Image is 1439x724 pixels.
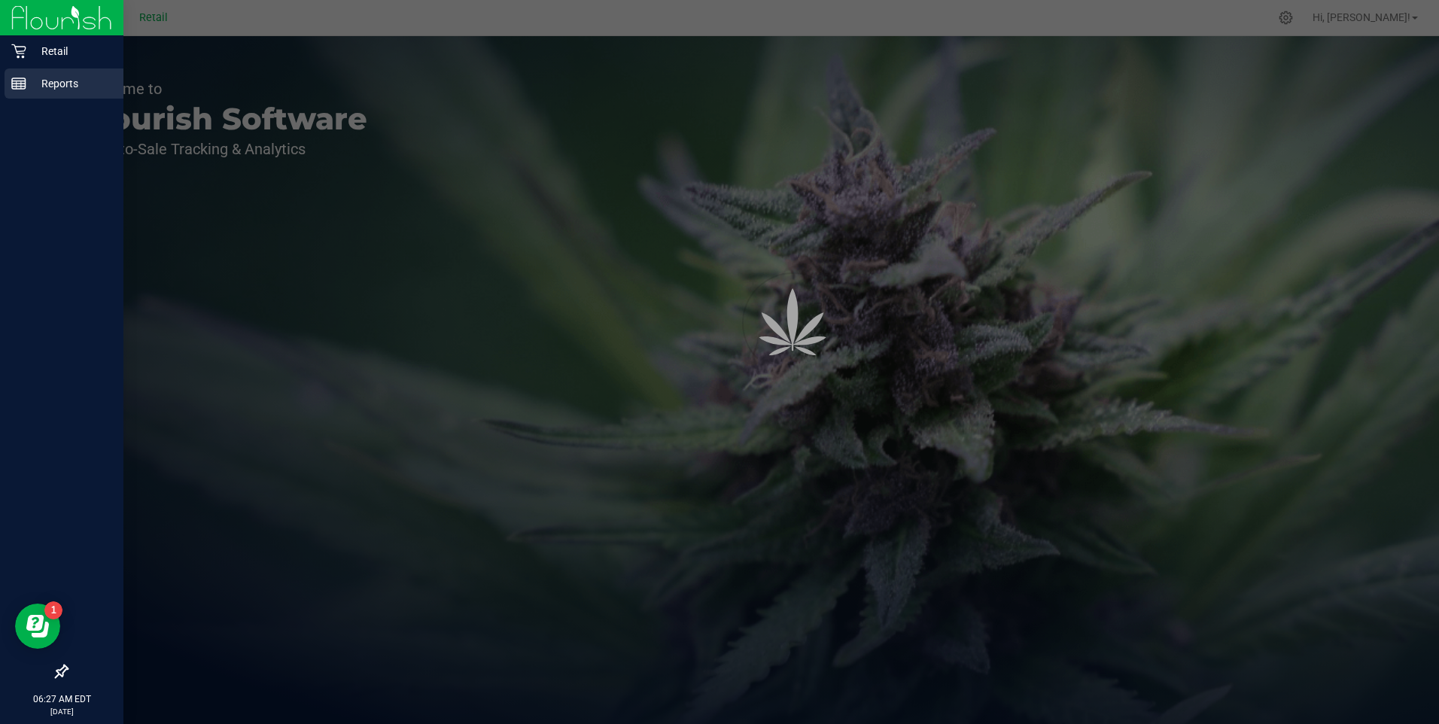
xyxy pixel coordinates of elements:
iframe: Resource center [15,604,60,649]
p: Retail [26,42,117,60]
inline-svg: Reports [11,76,26,91]
inline-svg: Retail [11,44,26,59]
iframe: Resource center unread badge [44,601,62,619]
p: 06:27 AM EDT [7,692,117,706]
p: Reports [26,75,117,93]
p: [DATE] [7,706,117,717]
